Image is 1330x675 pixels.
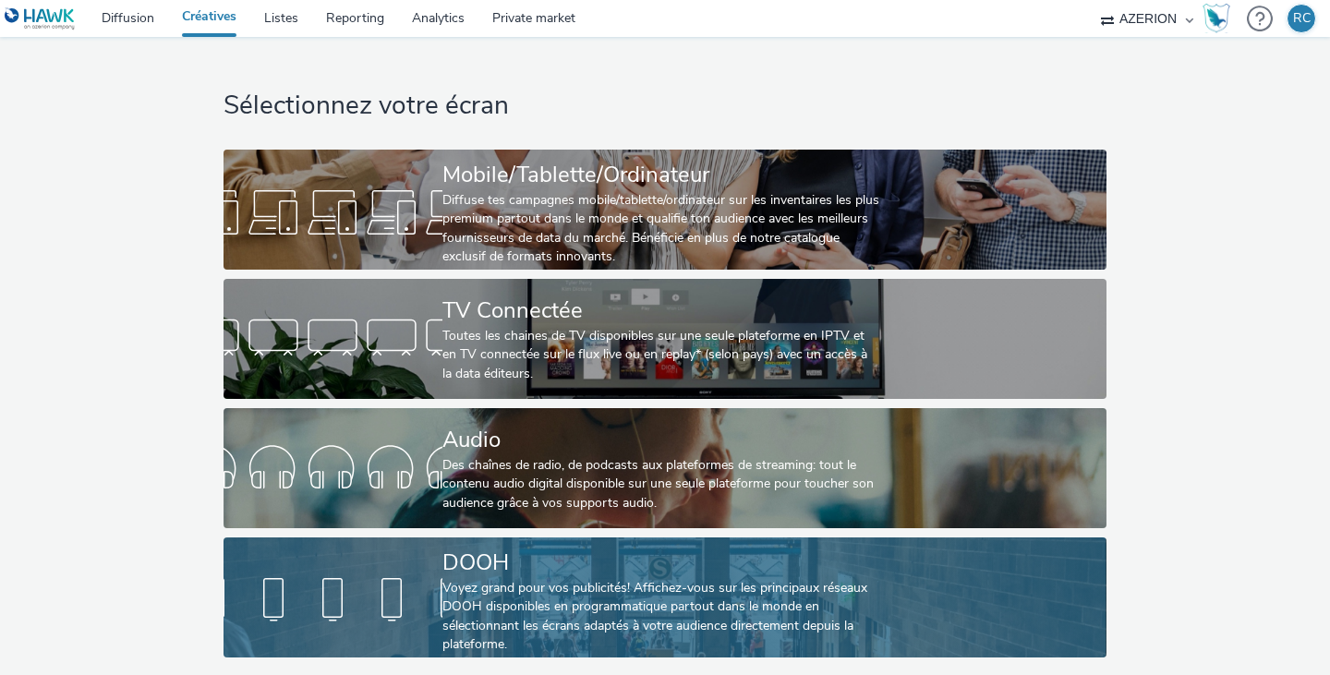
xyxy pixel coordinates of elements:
a: TV ConnectéeToutes les chaines de TV disponibles sur une seule plateforme en IPTV et en TV connec... [224,279,1106,399]
a: DOOHVoyez grand pour vos publicités! Affichez-vous sur les principaux réseaux DOOH disponibles en... [224,537,1106,657]
div: Audio [442,424,880,456]
div: Diffuse tes campagnes mobile/tablette/ordinateur sur les inventaires les plus premium partout dan... [442,191,880,267]
div: RC [1293,5,1311,32]
div: TV Connectée [442,295,880,327]
h1: Sélectionnez votre écran [224,89,1106,124]
div: Des chaînes de radio, de podcasts aux plateformes de streaming: tout le contenu audio digital dis... [442,456,880,512]
img: Hawk Academy [1203,4,1230,33]
div: Toutes les chaines de TV disponibles sur une seule plateforme en IPTV et en TV connectée sur le f... [442,327,880,383]
a: AudioDes chaînes de radio, de podcasts aux plateformes de streaming: tout le contenu audio digita... [224,408,1106,528]
img: undefined Logo [5,7,76,30]
div: DOOH [442,547,880,579]
a: Mobile/Tablette/OrdinateurDiffuse tes campagnes mobile/tablette/ordinateur sur les inventaires le... [224,150,1106,270]
div: Voyez grand pour vos publicités! Affichez-vous sur les principaux réseaux DOOH disponibles en pro... [442,579,880,655]
a: Hawk Academy [1203,4,1238,33]
div: Mobile/Tablette/Ordinateur [442,159,880,191]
